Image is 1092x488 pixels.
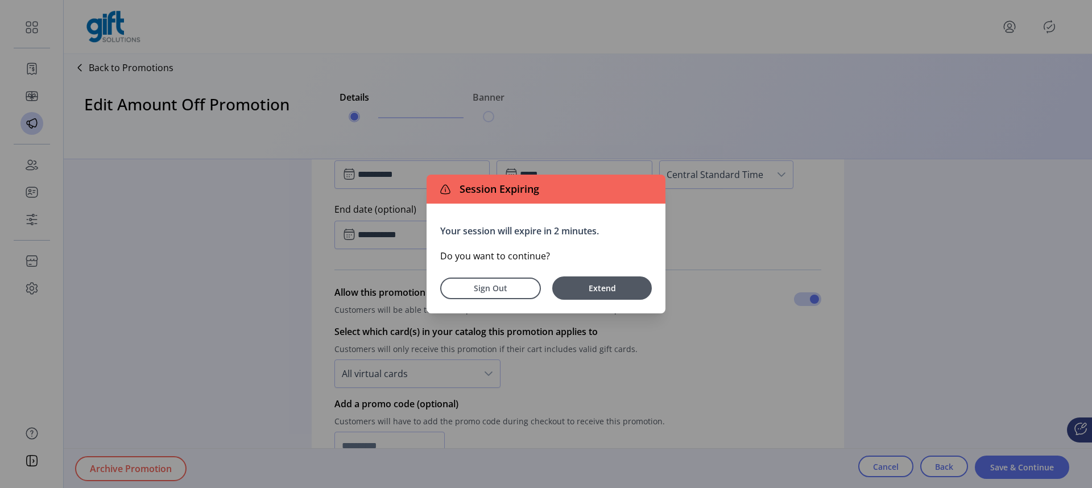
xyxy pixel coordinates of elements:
[455,282,526,294] span: Sign Out
[552,276,652,300] button: Extend
[440,224,652,238] p: Your session will expire in 2 minutes.
[440,278,541,299] button: Sign Out
[440,249,652,263] p: Do you want to continue?
[455,181,539,197] span: Session Expiring
[558,282,646,294] span: Extend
